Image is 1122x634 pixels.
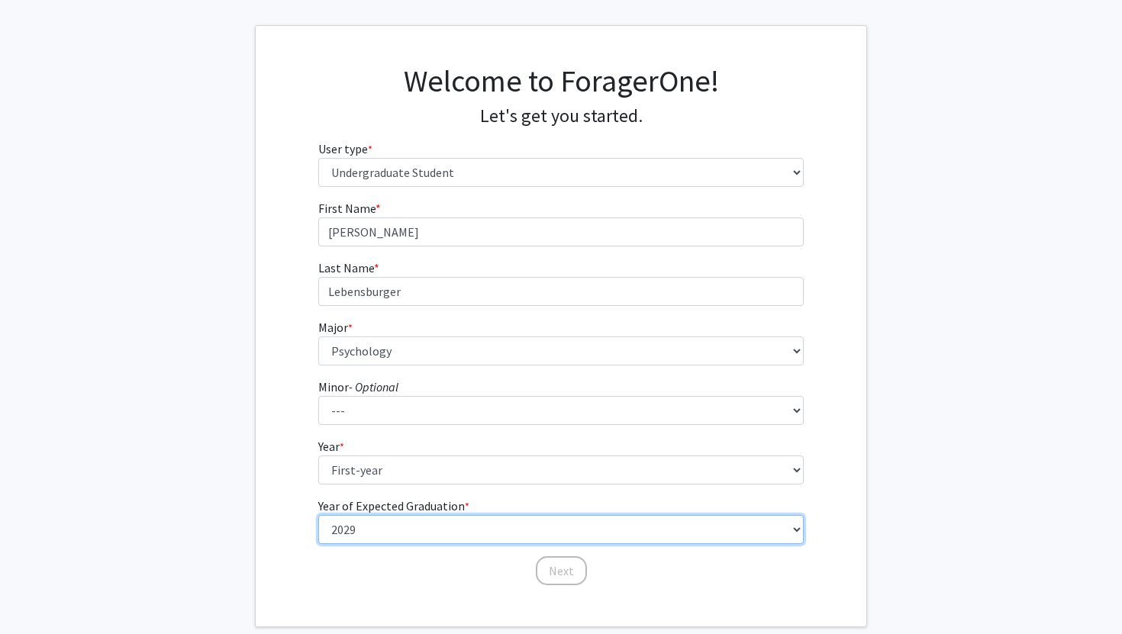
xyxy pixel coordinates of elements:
i: - Optional [349,379,398,394]
button: Next [536,556,587,585]
label: Minor [318,378,398,396]
span: First Name [318,201,376,216]
label: Year [318,437,344,455]
span: Last Name [318,260,374,275]
label: Major [318,318,353,336]
h1: Welcome to ForagerOne! [318,63,804,99]
iframe: Chat [11,565,65,623]
label: Year of Expected Graduation [318,497,469,515]
label: User type [318,140,372,158]
h4: Let's get you started. [318,105,804,127]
